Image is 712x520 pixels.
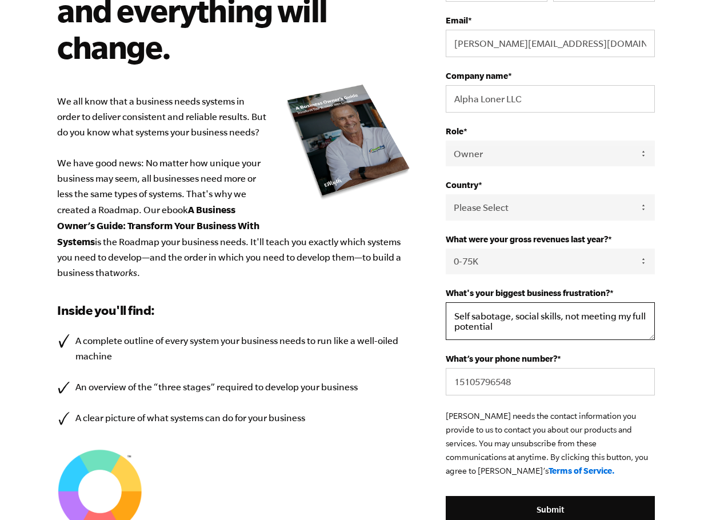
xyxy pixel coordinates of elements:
[446,180,478,190] span: Country
[446,409,655,478] p: [PERSON_NAME] needs the contact information you provide to us to contact you about our products a...
[446,234,608,244] span: What were your gross revenues last year?
[57,301,411,319] h3: Inside you'll find:
[57,410,411,426] li: A clear picture of what systems can do for your business
[446,15,468,25] span: Email
[57,379,411,395] li: An overview of the “three stages” required to develop your business
[446,302,655,340] textarea: Self sabotage, social skills, not meeting my full potential
[549,466,615,475] a: Terms of Service.
[286,83,411,201] img: new_roadmap_cover_093019
[113,267,137,278] em: works
[446,354,557,363] span: What’s your phone number?
[446,126,463,136] span: Role
[57,333,411,364] li: A complete outline of every system your business needs to run like a well-oiled machine
[446,71,508,81] span: Company name
[446,288,610,298] span: What's your biggest business frustration?
[655,465,712,520] iframe: Chat Widget
[57,204,259,247] b: A Business Owner’s Guide: Transform Your Business With Systems
[57,94,411,281] p: We all know that a business needs systems in order to deliver consistent and reliable results. Bu...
